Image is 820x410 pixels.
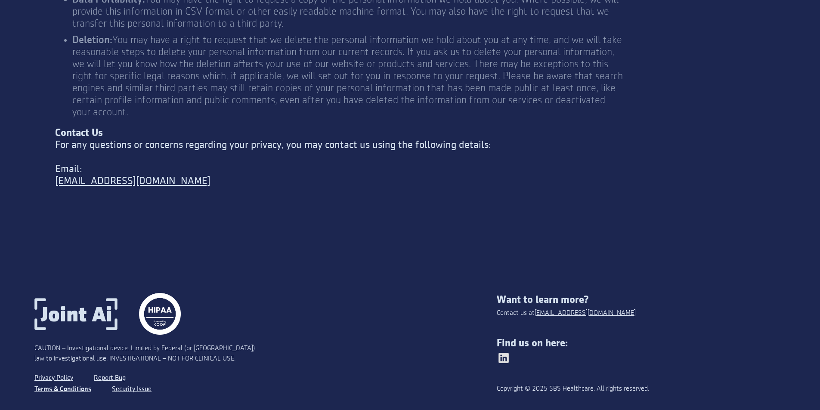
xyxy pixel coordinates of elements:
[497,308,636,318] div: Contact us at
[497,384,728,394] div: Copyright © 2025 SBS Healthcare. All rights reserved.
[112,384,152,395] a: Security Issue
[34,343,266,364] div: CAUTION – Investigational device. Limited by Federal (or [GEOGRAPHIC_DATA]) law to investigationa...
[55,128,103,138] strong: Contact Us
[72,34,623,118] li: You may have a right to request that we delete the personal information we hold about you at any ...
[55,175,765,187] a: [EMAIL_ADDRESS][DOMAIN_NAME]
[535,308,636,318] a: [EMAIL_ADDRESS][DOMAIN_NAME]
[497,337,786,349] div: Find us on here:
[94,373,126,384] a: Report Bug
[497,294,786,306] div: Want to learn more?
[55,127,765,199] div: For any questions or concerns regarding your privacy, you may contact us using the following deta...
[34,384,91,395] a: Terms & Conditions
[72,35,112,45] span: Deletion:
[34,373,73,384] a: Privacy Policy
